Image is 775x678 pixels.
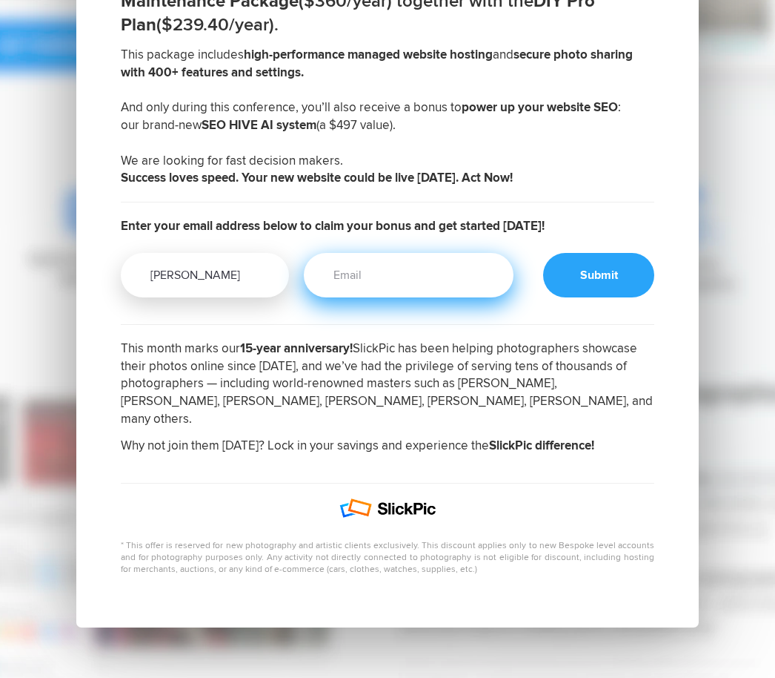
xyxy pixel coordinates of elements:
input: Your name [121,253,289,297]
b: secure photo sharing with 400+ features and settings. [121,47,633,80]
b: 15-year anniversary! [240,340,353,356]
b: high-performance managed website hosting [244,47,493,62]
b: Enter your email address below to claim your bonus and get started [DATE]! [121,218,545,234]
b: power up your website SEO [462,99,618,115]
b: Success loves speed. Your new website could be live [DATE]. Act Now! [121,170,513,185]
h2: This package includes and And only during this conference, you’ll also receive a bonus to : our b... [121,46,654,203]
b: SEO HIVE AI system [202,117,316,133]
img: SlickPic [339,498,436,518]
input: Email [304,253,513,297]
p: * This offer is reserved for new photography and artistic clients exclusively. This discount appl... [121,540,654,576]
h2: This month marks our SlickPic has been helping photographers showcase their photos online since [... [121,340,654,464]
b: SlickPic difference! [489,438,594,453]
